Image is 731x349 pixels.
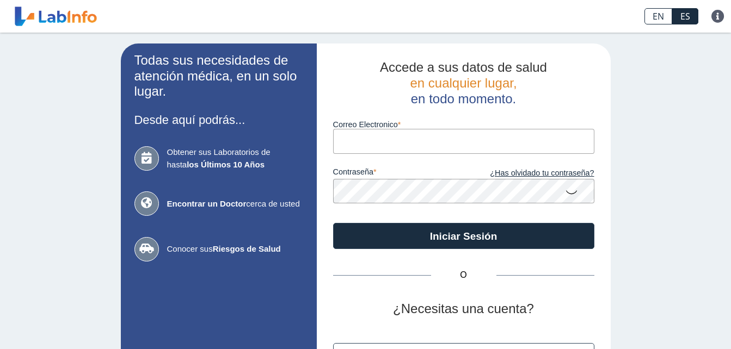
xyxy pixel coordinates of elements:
a: ES [672,8,698,24]
h2: ¿Necesitas una cuenta? [333,301,594,317]
b: Riesgos de Salud [213,244,281,253]
span: cerca de usted [167,198,303,210]
label: Correo Electronico [333,120,594,129]
span: O [431,269,496,282]
span: Accede a sus datos de salud [380,60,547,74]
button: Iniciar Sesión [333,223,594,249]
a: ¿Has olvidado tu contraseña? [464,167,594,179]
a: EN [644,8,672,24]
label: contraseña [333,167,464,179]
span: Conocer sus [167,243,303,255]
h2: Todas sus necesidades de atención médica, en un solo lugar. [134,53,303,99]
b: Encontrar un Doctor [167,199,247,208]
span: en todo momento. [411,91,516,106]
span: en cualquier lugar, [410,76,517,90]
h3: Desde aquí podrás... [134,113,303,127]
b: los Últimos 10 Años [187,160,265,169]
span: Obtener sus Laboratorios de hasta [167,146,303,171]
